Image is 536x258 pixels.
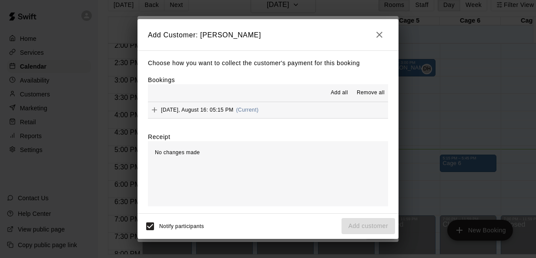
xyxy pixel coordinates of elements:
[148,76,175,83] label: Bookings
[353,86,388,100] button: Remove all
[148,58,388,69] p: Choose how you want to collect the customer's payment for this booking
[148,102,388,118] button: Add[DATE], August 16: 05:15 PM(Current)
[331,89,348,97] span: Add all
[357,89,385,97] span: Remove all
[159,223,204,229] span: Notify participants
[155,149,200,155] span: No changes made
[161,107,234,113] span: [DATE], August 16: 05:15 PM
[137,19,399,50] h2: Add Customer: [PERSON_NAME]
[148,106,161,113] span: Add
[236,107,259,113] span: (Current)
[148,132,170,141] label: Receipt
[325,86,353,100] button: Add all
